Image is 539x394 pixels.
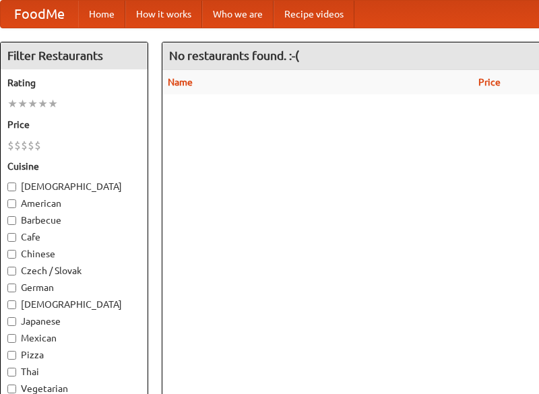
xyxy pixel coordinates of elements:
label: Cafe [7,230,141,244]
li: ★ [28,96,38,111]
label: Japanese [7,315,141,328]
a: Recipe videos [274,1,354,28]
h5: Price [7,118,141,131]
label: Thai [7,365,141,379]
input: Thai [7,368,16,376]
h4: Filter Restaurants [1,42,148,69]
label: Chinese [7,247,141,261]
input: Barbecue [7,216,16,225]
input: Chinese [7,250,16,259]
label: American [7,197,141,210]
h5: Cuisine [7,160,141,173]
label: Pizza [7,348,141,362]
input: American [7,199,16,208]
label: [DEMOGRAPHIC_DATA] [7,298,141,311]
li: ★ [18,96,28,111]
label: German [7,281,141,294]
label: Barbecue [7,214,141,227]
input: German [7,284,16,292]
a: Home [78,1,125,28]
li: ★ [38,96,48,111]
a: How it works [125,1,202,28]
li: ★ [7,96,18,111]
li: $ [28,138,34,153]
label: [DEMOGRAPHIC_DATA] [7,180,141,193]
input: Cafe [7,233,16,242]
h5: Rating [7,76,141,90]
li: ★ [48,96,58,111]
a: Price [478,77,501,88]
label: Czech / Slovak [7,264,141,277]
li: $ [34,138,41,153]
input: Czech / Slovak [7,267,16,275]
input: Japanese [7,317,16,326]
input: [DEMOGRAPHIC_DATA] [7,183,16,191]
li: $ [14,138,21,153]
li: $ [21,138,28,153]
input: [DEMOGRAPHIC_DATA] [7,300,16,309]
a: FoodMe [1,1,78,28]
input: Vegetarian [7,385,16,393]
input: Mexican [7,334,16,343]
li: $ [7,138,14,153]
a: Who we are [202,1,274,28]
a: Name [168,77,193,88]
input: Pizza [7,351,16,360]
ng-pluralize: No restaurants found. :-( [169,49,299,62]
label: Mexican [7,331,141,345]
